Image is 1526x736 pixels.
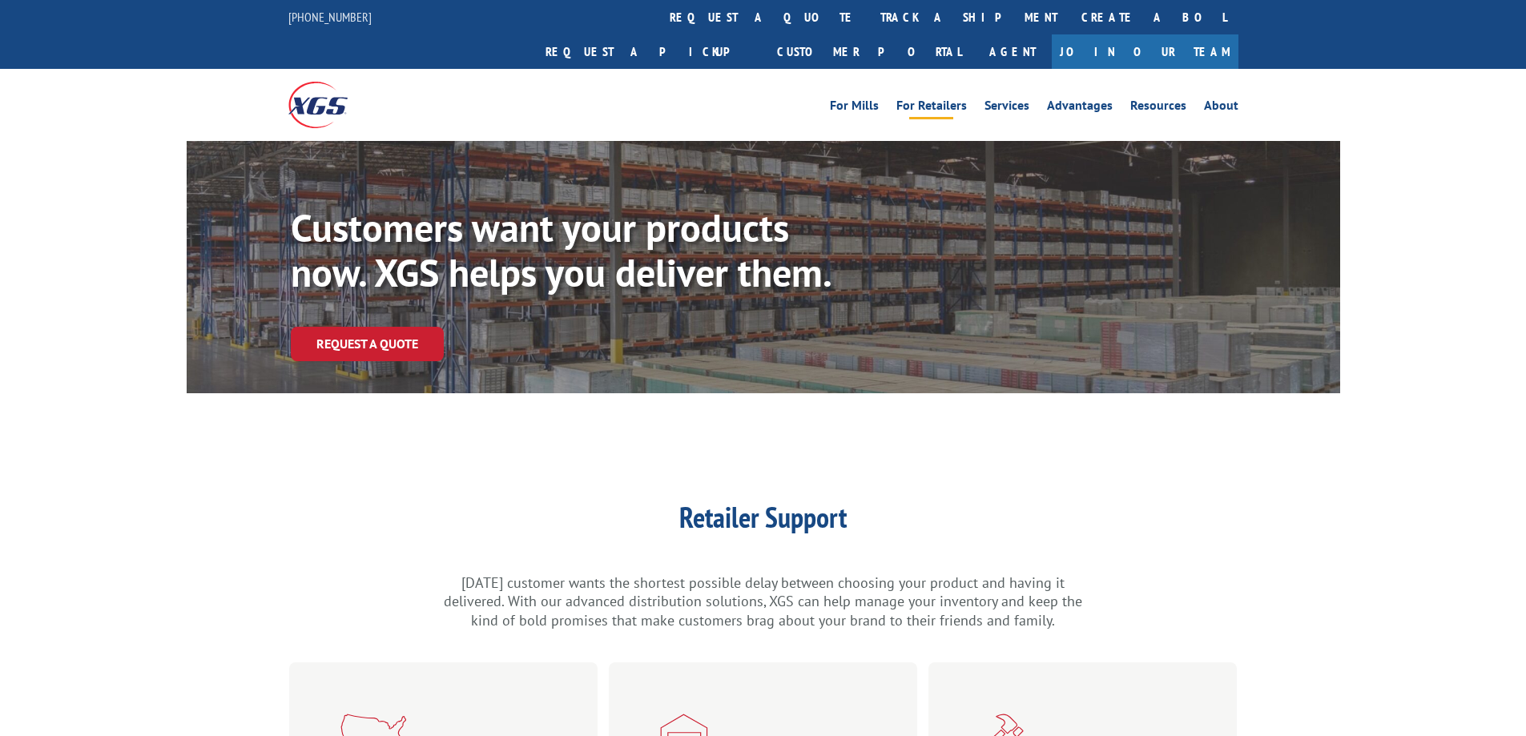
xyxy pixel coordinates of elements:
a: Customer Portal [765,34,973,69]
a: Join Our Team [1052,34,1238,69]
a: For Retailers [896,99,967,117]
a: Request a Quote [291,327,444,361]
a: Resources [1130,99,1186,117]
a: Services [984,99,1029,117]
a: Agent [973,34,1052,69]
a: Advantages [1047,99,1113,117]
p: [DATE] customer wants the shortest possible delay between choosing your product and having it del... [443,573,1084,630]
p: Customers want your products now. XGS helps you deliver them. [291,205,865,295]
a: Request a pickup [533,34,765,69]
h1: Retailer Support [443,503,1084,540]
a: [PHONE_NUMBER] [288,9,372,25]
a: About [1204,99,1238,117]
a: For Mills [830,99,879,117]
